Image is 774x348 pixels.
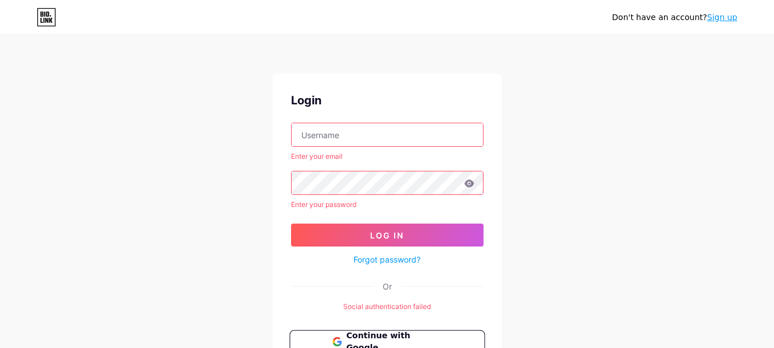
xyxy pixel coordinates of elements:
[291,151,484,162] div: Enter your email
[291,92,484,109] div: Login
[370,230,404,240] span: Log In
[292,123,483,146] input: Username
[707,13,737,22] a: Sign up
[291,224,484,247] button: Log In
[383,280,392,292] div: Or
[291,200,484,210] div: Enter your password
[612,11,737,24] div: Don't have an account?
[353,253,421,265] a: Forgot password?
[291,302,484,312] div: Social authentication failed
